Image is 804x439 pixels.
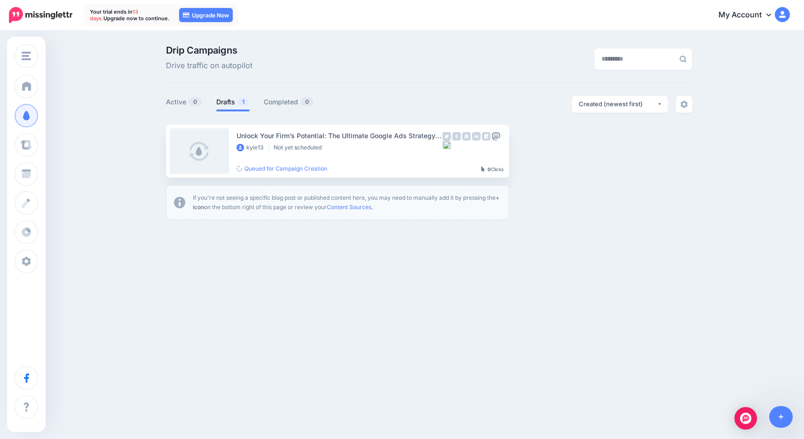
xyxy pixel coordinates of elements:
img: linkedin-grey-square.png [472,132,481,141]
span: 0 [189,97,202,106]
li: kyle13 [236,144,269,151]
a: Queued for Campaign Creation [236,165,327,172]
img: info-circle-grey.png [174,197,185,208]
div: Clicks [481,167,504,172]
img: mastodon-grey-square.png [492,132,500,141]
a: Upgrade Now [179,8,233,22]
span: 0 [300,97,314,106]
a: Completed0 [264,96,314,108]
a: My Account [709,4,790,27]
b: 0 [488,166,491,172]
button: Created (newest first) [572,96,668,113]
span: 1 [237,97,249,106]
div: Created (newest first) [579,100,657,109]
img: twitter-grey-square.png [442,132,451,141]
img: Missinglettr [9,7,72,23]
img: settings-grey.png [680,101,688,108]
span: Drip Campaigns [166,46,252,55]
b: + icon [193,194,499,211]
a: Content Sources [327,204,371,211]
p: Your trial ends in Upgrade now to continue. [90,8,170,22]
span: 13 days. [90,8,138,22]
span: Drive traffic on autopilot [166,60,252,72]
div: Unlock Your Firm’s Potential: The Ultimate Google Ads Strategy for Lawyers [236,130,442,141]
li: Not yet scheduled [274,144,326,151]
a: Drafts1 [216,96,250,108]
img: instagram-grey-square.png [462,132,471,141]
img: facebook-grey-square.png [452,132,461,141]
img: menu.png [22,52,31,60]
p: If you're not seeing a specific blog post or published content here, you may need to manually add... [193,193,501,212]
img: google_business-grey-square.png [482,132,490,141]
div: Open Intercom Messenger [734,407,757,430]
img: search-grey-6.png [679,55,686,63]
a: Active0 [166,96,202,108]
img: pointer-grey-darker.png [481,166,485,172]
img: bluesky-grey-square.png [442,141,451,149]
